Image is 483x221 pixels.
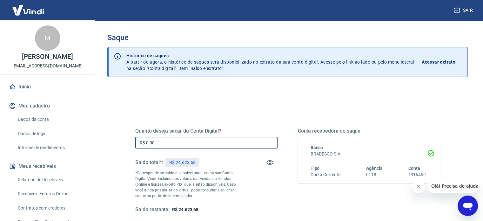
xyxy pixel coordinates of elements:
span: Olá! Precisa de ajuda? [4,4,53,10]
h5: Conta recebedora do saque [298,128,440,134]
h6: BRADESCO S.A. [311,151,427,157]
iframe: Botão para abrir a janela de mensagens [458,196,478,216]
p: [PERSON_NAME] [22,53,73,60]
span: Conta [408,166,420,171]
a: Informe de rendimentos [15,141,87,154]
a: Relatório de Recebíveis [15,173,87,186]
img: Vindi [8,0,49,20]
span: Tipo [311,166,320,171]
p: R$ 24.623,68 [169,159,195,166]
p: [EMAIL_ADDRESS][DOMAIN_NAME] [12,63,83,69]
a: Início [8,80,87,94]
h3: Saque [107,33,468,42]
p: Histórico de saques [126,52,414,59]
span: Banco [311,145,323,150]
span: R$ 24.623,68 [172,207,198,212]
p: *Corresponde ao saldo disponível para uso na sua Conta Digital Vindi. Incluindo os valores das ve... [135,170,242,199]
button: Meu cadastro [8,99,87,113]
h6: 0118 [366,171,383,178]
h5: Quanto deseja sacar da Conta Digital? [135,128,278,134]
h6: Conta Corrente [311,171,340,178]
a: Acessar extrato [422,52,462,72]
button: Sair [453,4,475,16]
a: Dados de login [15,127,87,140]
div: M [35,25,60,51]
p: Acessar extrato [422,59,455,65]
h5: Saldo total*: [135,159,163,166]
p: A partir de agora, o histórico de saques será disponibilizado no extrato da sua conta digital. Ac... [126,52,414,72]
a: Dados da conta [15,113,87,126]
iframe: Fechar mensagem [412,180,425,193]
a: Recebíveis Futuros Online [15,187,87,200]
iframe: Mensagem da empresa [427,179,478,193]
span: Agência [366,166,383,171]
h6: 131645-1 [408,171,427,178]
h5: Saldo restante: [135,206,170,213]
a: Contratos com credores [15,202,87,215]
button: Meus recebíveis [8,159,87,173]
